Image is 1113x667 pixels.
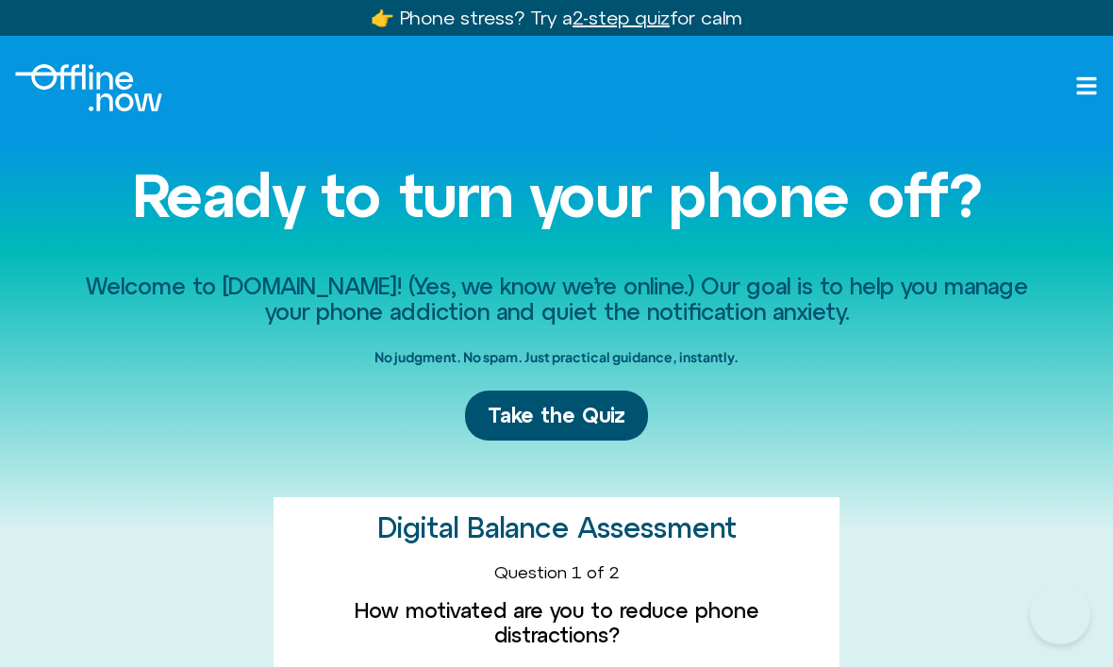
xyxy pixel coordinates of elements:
[374,342,739,372] h2: No judgment. No spam. Just practical guidance, instantly.
[465,391,648,441] a: Take the Quiz
[1030,584,1090,644] iframe: Botpress
[289,562,824,583] div: Question 1 of 2
[488,402,625,429] span: Take the Quiz
[573,7,670,28] u: 2-step quiz
[289,598,824,648] label: How motivated are you to reduce phone distractions?
[74,274,1039,324] h2: Welcome to [DOMAIN_NAME]! (Yes, we know we’re online.) Our goal is to help you manage your phone ...
[74,162,1039,228] h1: Ready to turn your phone off?
[15,64,162,111] img: offline.now
[15,64,162,111] div: Logo
[371,7,742,28] a: 👉 Phone stress? Try a2-step quizfor calm
[1075,75,1098,97] a: Open menu
[377,512,737,543] h2: Digital Balance Assessment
